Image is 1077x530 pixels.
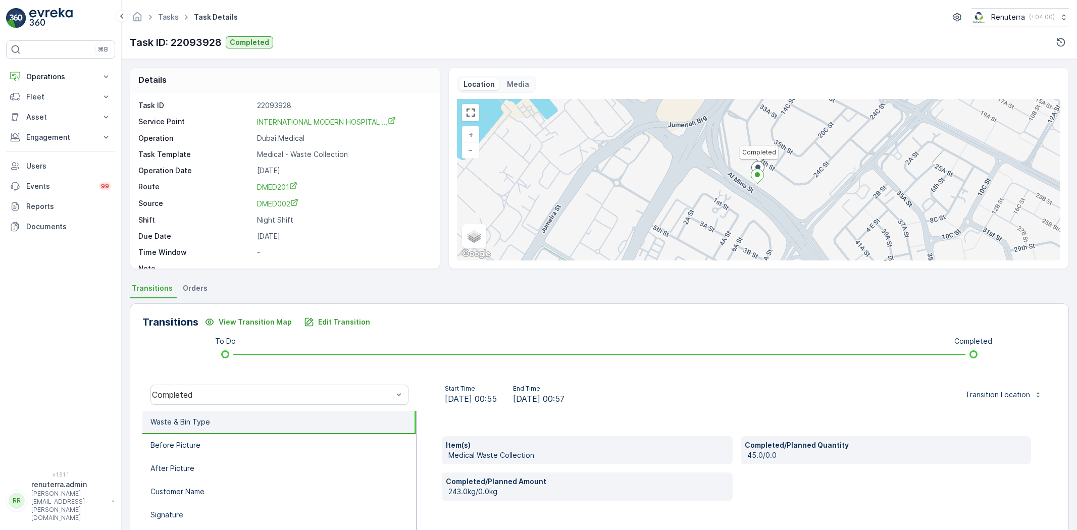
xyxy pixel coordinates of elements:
[142,314,198,330] p: Transitions
[257,183,297,191] span: DMED201
[150,417,210,427] p: Waste & Bin Type
[468,145,473,154] span: −
[26,161,111,171] p: Users
[6,196,115,217] a: Reports
[971,8,1069,26] button: Renuterra(+04:00)
[971,12,987,23] img: Screenshot_2024-07-26_at_13.33.01.png
[513,393,565,405] span: [DATE] 00:57
[26,72,95,82] p: Operations
[138,231,253,241] p: Due Date
[6,127,115,147] button: Engagement
[198,314,298,330] button: View Transition Map
[138,215,253,225] p: Shift
[747,450,1028,460] p: 45.0/0.0
[138,100,253,111] p: Task ID
[26,132,95,142] p: Engagement
[318,317,370,327] p: Edit Transition
[257,100,429,111] p: 22093928
[463,142,478,157] a: Zoom Out
[257,215,429,225] p: Night Shift
[26,181,93,191] p: Events
[152,390,393,399] div: Completed
[158,13,179,21] a: Tasks
[138,247,253,257] p: Time Window
[954,336,992,346] p: Completed
[150,440,200,450] p: Before Picture
[965,390,1030,400] p: Transition Location
[445,385,497,393] p: Start Time
[1029,13,1055,21] p: ( +04:00 )
[298,314,376,330] button: Edit Transition
[257,166,429,176] p: [DATE]
[6,156,115,176] a: Users
[192,12,240,22] span: Task Details
[150,510,183,520] p: Signature
[138,263,253,274] p: Note
[31,480,107,490] p: renuterra.admin
[138,133,253,143] p: Operation
[469,130,473,139] span: +
[463,105,478,120] a: View Fullscreen
[6,67,115,87] button: Operations
[26,222,111,232] p: Documents
[150,463,194,473] p: After Picture
[6,8,26,28] img: logo
[257,199,298,208] span: DMED002
[959,387,1048,403] button: Transition Location
[448,450,729,460] p: Medical Waste Collection
[448,487,729,497] p: 243.0kg/0.0kg
[257,133,429,143] p: Dubai Medical
[219,317,292,327] p: View Transition Map
[446,440,729,450] p: Item(s)
[257,198,429,209] a: DMED002
[6,471,115,478] span: v 1.51.1
[459,247,493,260] a: Open this area in Google Maps (opens a new window)
[138,166,253,176] p: Operation Date
[257,247,429,257] p: -
[513,385,565,393] p: End Time
[101,182,109,190] p: 99
[257,231,429,241] p: [DATE]
[130,35,222,50] p: Task ID: 22093928
[257,117,396,127] a: INTERNATIONAL MODERN HOSPITAL ...
[26,112,95,122] p: Asset
[6,176,115,196] a: Events99
[226,36,273,48] button: Completed
[138,182,253,192] p: Route
[464,79,495,89] p: Location
[507,79,529,89] p: Media
[257,149,429,160] p: Medical - Waste Collection
[257,182,429,192] a: DMED201
[446,476,729,487] p: Completed/Planned Amount
[230,37,269,47] p: Completed
[991,12,1025,22] p: Renuterra
[183,283,208,293] span: Orders
[138,198,253,209] p: Source
[138,149,253,160] p: Task Template
[463,225,485,247] a: Layers
[6,87,115,107] button: Fleet
[6,217,115,237] a: Documents
[150,487,204,497] p: Customer Name
[26,92,95,102] p: Fleet
[29,8,73,28] img: logo_light-DOdMpM7g.png
[257,263,429,274] p: -
[6,480,115,522] button: RRrenuterra.admin[PERSON_NAME][EMAIL_ADDRESS][PERSON_NAME][DOMAIN_NAME]
[132,15,143,24] a: Homepage
[9,493,25,509] div: RR
[6,107,115,127] button: Asset
[138,117,253,127] p: Service Point
[132,283,173,293] span: Transitions
[215,336,236,346] p: To Do
[445,393,497,405] span: [DATE] 00:55
[463,127,478,142] a: Zoom In
[138,74,167,86] p: Details
[459,247,493,260] img: Google
[98,45,108,54] p: ⌘B
[26,201,111,211] p: Reports
[31,490,107,522] p: [PERSON_NAME][EMAIL_ADDRESS][PERSON_NAME][DOMAIN_NAME]
[745,440,1028,450] p: Completed/Planned Quantity
[257,118,396,126] span: INTERNATIONAL MODERN HOSPITAL ...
